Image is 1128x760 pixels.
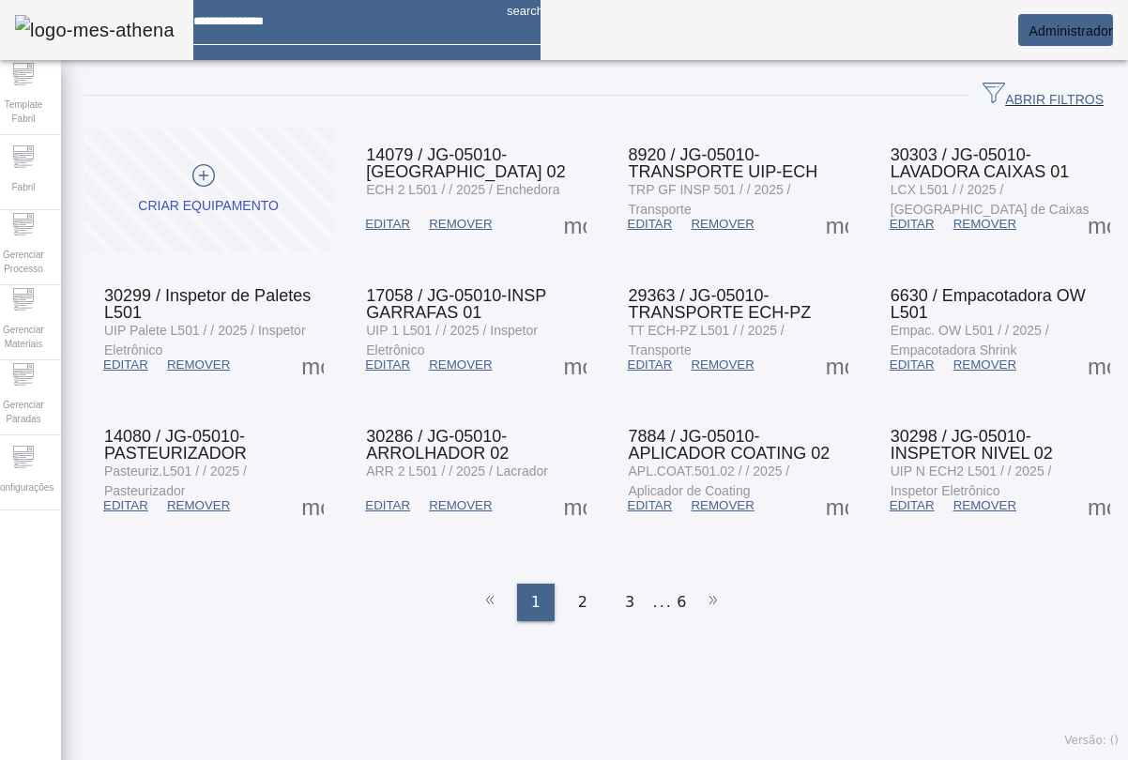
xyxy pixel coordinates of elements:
button: EDITAR [618,348,682,382]
span: REMOVER [429,496,492,515]
button: EDITAR [94,348,158,382]
button: REMOVER [158,348,239,382]
span: REMOVER [167,496,230,515]
button: REMOVER [419,207,501,241]
button: REMOVER [681,207,763,241]
span: 29363 / JG-05010-TRANSPORTE ECH-PZ [629,286,812,322]
span: Fabril [6,175,40,200]
li: 6 [677,584,686,621]
button: Mais [558,207,592,241]
button: EDITAR [356,489,419,523]
span: EDITAR [628,496,673,515]
span: 30299 / Inspetor de Paletes L501 [104,286,311,322]
button: Mais [1082,207,1116,241]
button: ABRIR FILTROS [968,79,1119,113]
button: Mais [296,489,329,523]
span: 3 [625,591,634,614]
span: REMOVER [953,496,1016,515]
button: REMOVER [944,489,1026,523]
span: 6630 / Empacotadora OW L501 [891,286,1086,322]
span: EDITAR [365,496,410,515]
span: 7884 / JG-05010-APLICADOR COATING 02 [629,427,831,463]
span: EDITAR [365,215,410,234]
span: REMOVER [167,356,230,374]
button: EDITAR [618,489,682,523]
button: Mais [820,489,854,523]
div: CRIAR EQUIPAMENTO [138,197,279,216]
span: Administrador [1029,23,1113,38]
button: Mais [1082,489,1116,523]
span: EDITAR [628,215,673,234]
span: 2 [578,591,587,614]
button: Mais [296,348,329,382]
button: REMOVER [944,348,1026,382]
span: EDITAR [890,496,935,515]
button: EDITAR [880,489,944,523]
span: 30286 / JG-05010-ARROLHADOR 02 [366,427,509,463]
button: CRIAR EQUIPAMENTO [84,127,332,253]
span: REMOVER [691,356,754,374]
span: 30303 / JG-05010-LAVADORA CAIXAS 01 [891,145,1069,181]
button: EDITAR [880,207,944,241]
span: REMOVER [953,215,1016,234]
button: EDITAR [618,207,682,241]
span: REMOVER [691,215,754,234]
span: REMOVER [953,356,1016,374]
span: REMOVER [429,215,492,234]
button: Mais [1082,348,1116,382]
img: logo-mes-athena [15,15,175,45]
li: ... [653,584,672,621]
button: Mais [558,489,592,523]
span: REMOVER [429,356,492,374]
span: 14079 / JG-05010-[GEOGRAPHIC_DATA] 02 [366,145,565,181]
button: REMOVER [158,489,239,523]
span: EDITAR [890,215,935,234]
button: REMOVER [681,489,763,523]
button: REMOVER [419,348,501,382]
button: Mais [820,207,854,241]
button: EDITAR [94,489,158,523]
button: Mais [558,348,592,382]
button: EDITAR [356,348,419,382]
button: EDITAR [356,207,419,241]
span: 8920 / JG-05010-TRANSPORTE UIP-ECH [629,145,818,181]
button: Mais [820,348,854,382]
button: REMOVER [944,207,1026,241]
span: 30298 / JG-05010-INSPETOR NIVEL 02 [891,427,1053,463]
span: 14080 / JG-05010-PASTEURIZADOR [104,427,247,463]
span: EDITAR [628,356,673,374]
span: ABRIR FILTROS [983,82,1104,110]
button: EDITAR [880,348,944,382]
span: EDITAR [103,496,148,515]
span: EDITAR [890,356,935,374]
button: REMOVER [681,348,763,382]
span: Versão: () [1064,734,1119,747]
span: REMOVER [691,496,754,515]
button: REMOVER [419,489,501,523]
span: EDITAR [365,356,410,374]
span: EDITAR [103,356,148,374]
span: 17058 / JG-05010-INSP GARRAFAS 01 [366,286,546,322]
